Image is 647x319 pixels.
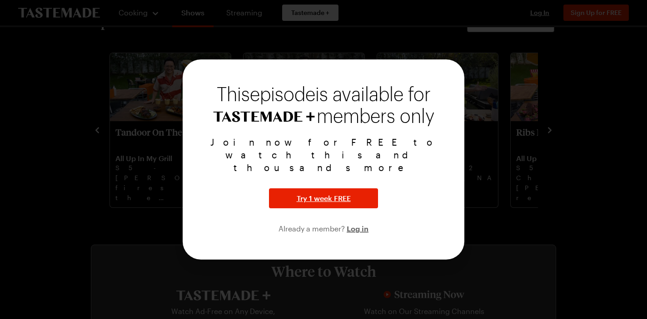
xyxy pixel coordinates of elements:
[297,193,351,204] span: Try 1 week FREE
[347,223,368,234] button: Log in
[194,136,453,174] p: Join now for FREE to watch this and thousands more
[269,188,378,208] button: Try 1 week FREE
[317,107,434,127] span: members only
[279,224,347,233] span: Already a member?
[213,111,315,122] img: Tastemade+
[217,86,431,104] span: This episode is available for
